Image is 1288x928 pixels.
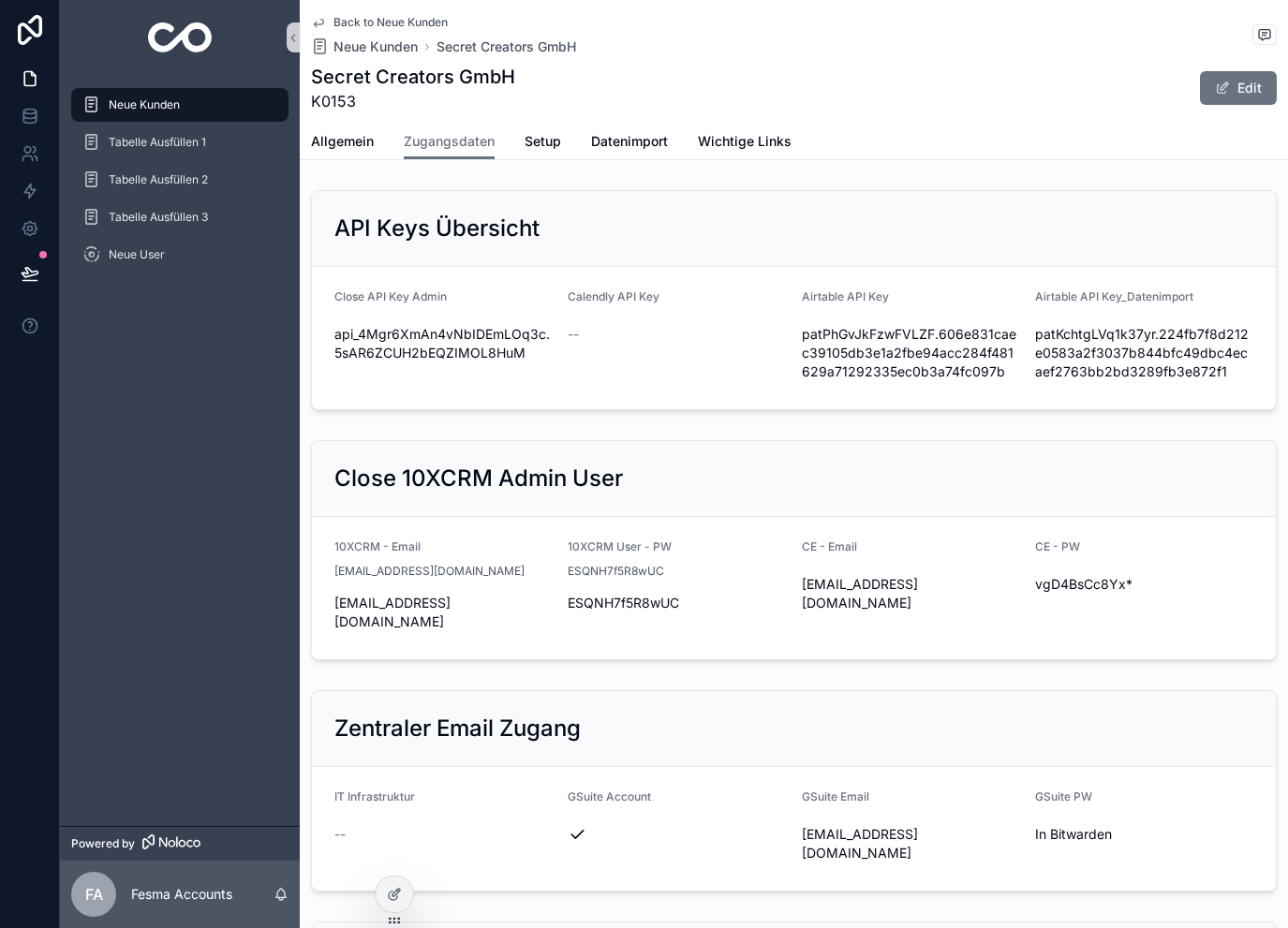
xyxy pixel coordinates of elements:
[60,75,300,296] div: scrollable content
[334,594,553,631] span: [EMAIL_ADDRESS][DOMAIN_NAME]
[525,132,561,151] span: Setup
[311,64,515,90] h1: Secret Creators GmbH
[311,132,374,151] span: Allgemein
[802,325,1020,381] span: patPhGvJkFzwFVLZF.606e831caec39105db3e1a2fbe94acc284f481629a71292335ec0b3a74fc097b
[568,325,579,344] span: --
[148,22,213,52] img: App logo
[1035,825,1253,844] span: In Bitwarden
[334,214,540,243] h2: API Keys Übersicht
[71,88,289,122] a: Neue Kunden
[333,37,418,56] span: Neue Kunden
[802,539,857,553] span: CE - Email
[802,289,889,303] span: Airtable API Key
[802,789,869,803] span: GSuite Email
[311,90,515,112] span: K0153
[109,210,208,225] span: Tabelle Ausfüllen 3
[109,135,206,150] span: Tabelle Ausfüllen 1
[71,163,289,197] a: Tabelle Ausfüllen 2
[109,97,180,112] span: Neue Kunden
[591,132,668,151] span: Datenimport
[568,539,672,553] span: 10XCRM User - PW
[1035,539,1080,553] span: CE - PW
[1035,325,1253,381] span: patKchtgLVq1k37yr.224fb7f8d212e0583a2f3037b844bfc49dbc4ecaef2763bb2bd3289fb3e872f1
[71,238,289,272] a: Neue User
[71,125,289,159] a: Tabelle Ausfüllen 1
[311,37,418,56] a: Neue Kunden
[311,125,374,162] a: Allgemein
[334,539,421,553] span: 10XCRM - Email
[334,289,447,303] span: Close API Key Admin
[333,15,448,30] span: Back to Neue Kunden
[109,172,208,187] span: Tabelle Ausfüllen 2
[334,789,415,803] span: IT Infrastruktur
[698,125,792,162] a: Wichtige Links
[568,789,651,803] span: GSuite Account
[1035,789,1092,803] span: GSuite PW
[334,825,346,844] span: --
[1035,575,1253,594] span: vgD4BsCc8Yx*
[131,885,232,904] p: Fesma Accounts
[334,325,553,362] span: api_4Mgr6XmAn4vNbIDEmLOq3c.5sAR6ZCUH2bEQZIMOL8HuM
[802,575,1020,612] span: [EMAIL_ADDRESS][DOMAIN_NAME]
[698,132,792,151] span: Wichtige Links
[1035,289,1193,303] span: Airtable API Key_Datenimport
[802,825,1020,862] span: [EMAIL_ADDRESS][DOMAIN_NAME]
[568,594,786,612] span: ESQNH7f5R8wUC
[404,132,495,151] span: Zugangsdaten
[109,247,165,262] span: Neue User
[334,714,581,744] h2: Zentraler Email Zugang
[85,883,103,906] span: FA
[525,125,561,162] a: Setup
[404,125,495,160] a: Zugangsdaten
[60,826,300,861] a: Powered by
[334,564,525,579] span: [EMAIL_ADDRESS][DOMAIN_NAME]
[437,37,576,56] a: Secret Creators GmbH
[71,836,135,851] span: Powered by
[311,15,448,30] a: Back to Neue Kunden
[568,564,664,579] span: ESQNH7f5R8wUC
[568,289,659,303] span: Calendly API Key
[71,200,289,234] a: Tabelle Ausfüllen 3
[591,125,668,162] a: Datenimport
[334,464,623,493] h2: Close 10XCRM Admin User
[1200,71,1277,105] button: Edit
